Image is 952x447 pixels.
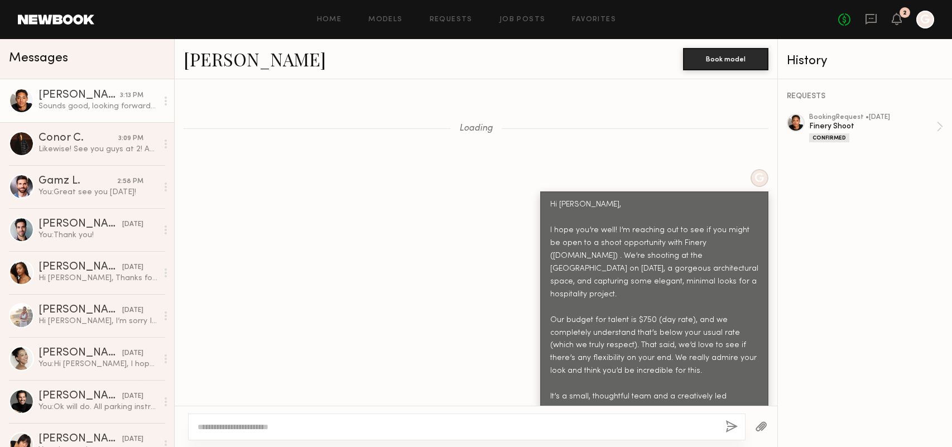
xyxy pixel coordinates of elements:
[122,262,143,273] div: [DATE]
[117,176,143,187] div: 2:58 PM
[787,55,943,68] div: History
[572,16,616,23] a: Favorites
[39,133,118,144] div: Conor C.
[39,273,157,283] div: Hi [PERSON_NAME], Thanks for reaching out! Sounds like a great opportunity; I’m available [DATE]....
[122,219,143,230] div: [DATE]
[787,93,943,100] div: REQUESTS
[39,187,157,198] div: You: Great see you [DATE]!
[809,121,936,132] div: Finery Shoot
[39,348,122,359] div: [PERSON_NAME]
[122,305,143,316] div: [DATE]
[39,230,157,241] div: You: Thank you!
[39,305,122,316] div: [PERSON_NAME]
[39,176,117,187] div: Gamz L.
[39,391,122,402] div: [PERSON_NAME]
[184,47,326,71] a: [PERSON_NAME]
[809,114,936,121] div: booking Request • [DATE]
[39,434,122,445] div: [PERSON_NAME]
[683,54,768,63] a: Book model
[39,90,120,101] div: [PERSON_NAME]
[122,348,143,359] div: [DATE]
[122,391,143,402] div: [DATE]
[39,359,157,369] div: You: Hi [PERSON_NAME], I hope you’re well! I’m reaching out to see if you might be open to a shoo...
[459,124,493,133] span: Loading
[9,52,68,65] span: Messages
[499,16,546,23] a: Job Posts
[809,114,943,142] a: bookingRequest •[DATE]Finery ShootConfirmed
[317,16,342,23] a: Home
[916,11,934,28] a: G
[430,16,473,23] a: Requests
[39,402,157,412] div: You: Ok will do. All parking instructions will be on the call sheet when we send next week. Thank...
[39,101,157,112] div: Sounds good, looking forward to seeing you [DATE] as well!
[368,16,402,23] a: Models
[39,316,157,326] div: Hi [PERSON_NAME], I’m sorry I missed your message! Yes, I’m interested in working with you and av...
[39,262,122,273] div: [PERSON_NAME]
[903,10,907,16] div: 2
[122,434,143,445] div: [DATE]
[120,90,143,101] div: 3:13 PM
[809,133,849,142] div: Confirmed
[118,133,143,144] div: 3:09 PM
[39,144,157,155] div: Likewise! See you guys at 2! Anything I should bring (clothes wise?)
[683,48,768,70] button: Book model
[39,219,122,230] div: [PERSON_NAME]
